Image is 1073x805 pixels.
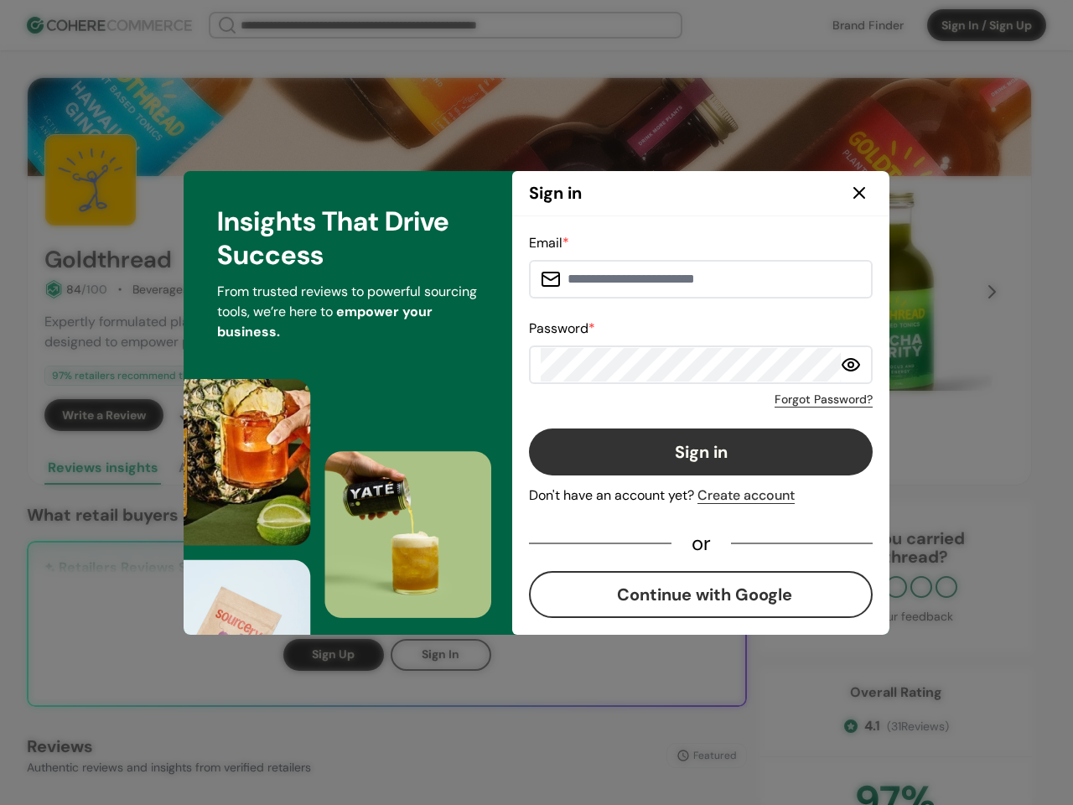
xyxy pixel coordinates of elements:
span: empower your business. [217,303,433,340]
label: Email [529,234,569,252]
button: Sign in [529,428,873,475]
div: Create account [697,486,795,506]
div: or [671,536,731,551]
h3: Insights That Drive Success [217,205,479,272]
p: From trusted reviews to powerful sourcing tools, we’re here to [217,282,479,342]
button: Continue with Google [529,571,873,618]
a: Forgot Password? [775,391,873,408]
label: Password [529,319,595,337]
h2: Sign in [529,180,582,205]
div: Don't have an account yet? [529,486,873,506]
